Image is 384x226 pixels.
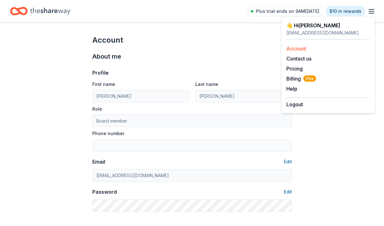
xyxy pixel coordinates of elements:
[326,6,365,17] a: $10 in rewards
[92,130,124,137] label: Phone number
[303,76,316,82] span: Plus
[286,101,303,108] button: Logout
[286,75,316,82] button: BillingPlus
[286,85,297,92] button: Help
[92,69,109,76] div: Profile
[10,4,70,18] a: Home
[195,81,218,87] label: Last name
[92,81,115,87] label: First name
[92,51,292,61] div: About me
[286,22,370,29] div: 👋 Hi [PERSON_NAME]
[256,8,319,15] span: Plus trial ends on 9AM[DATE]
[286,66,303,72] a: Pricing
[286,45,306,52] a: Account
[92,106,102,112] label: Role
[284,188,292,196] button: Edit
[92,35,292,45] div: Account
[284,158,292,166] button: Edit
[286,75,316,82] span: Billing
[286,55,311,62] button: Contact us
[286,29,370,37] div: [EMAIL_ADDRESS][DOMAIN_NAME]
[92,188,117,196] div: Password
[247,6,323,16] a: Plus trial ends on 9AM[DATE]
[92,158,105,166] div: Email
